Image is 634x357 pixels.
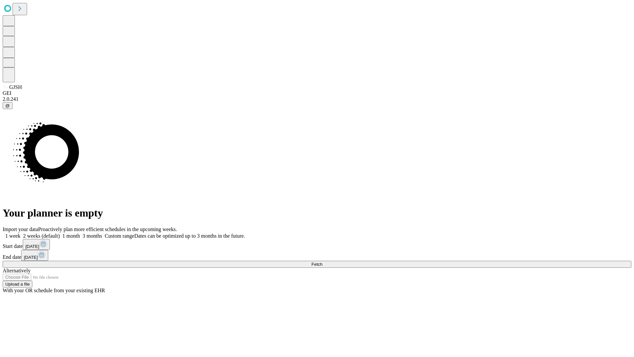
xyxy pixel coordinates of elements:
button: Fetch [3,261,631,268]
span: 2 weeks (default) [23,233,60,239]
div: GEI [3,90,631,96]
span: Import your data [3,226,38,232]
button: [DATE] [23,239,50,250]
button: @ [3,102,13,109]
span: Custom range [105,233,134,239]
span: GJSH [9,84,22,90]
span: Fetch [311,262,322,267]
span: 3 months [83,233,102,239]
span: Alternatively [3,268,30,273]
h1: Your planner is empty [3,207,631,219]
span: 1 week [5,233,20,239]
span: Dates can be optimized up to 3 months in the future. [134,233,245,239]
span: [DATE] [25,244,39,249]
span: Proactively plan more efficient schedules in the upcoming weeks. [38,226,177,232]
button: Upload a file [3,281,32,288]
div: 2.0.241 [3,96,631,102]
button: [DATE] [21,250,48,261]
span: With your OR schedule from your existing EHR [3,288,105,293]
span: [DATE] [24,255,38,260]
span: @ [5,103,10,108]
div: Start date [3,239,631,250]
span: 1 month [62,233,80,239]
div: End date [3,250,631,261]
